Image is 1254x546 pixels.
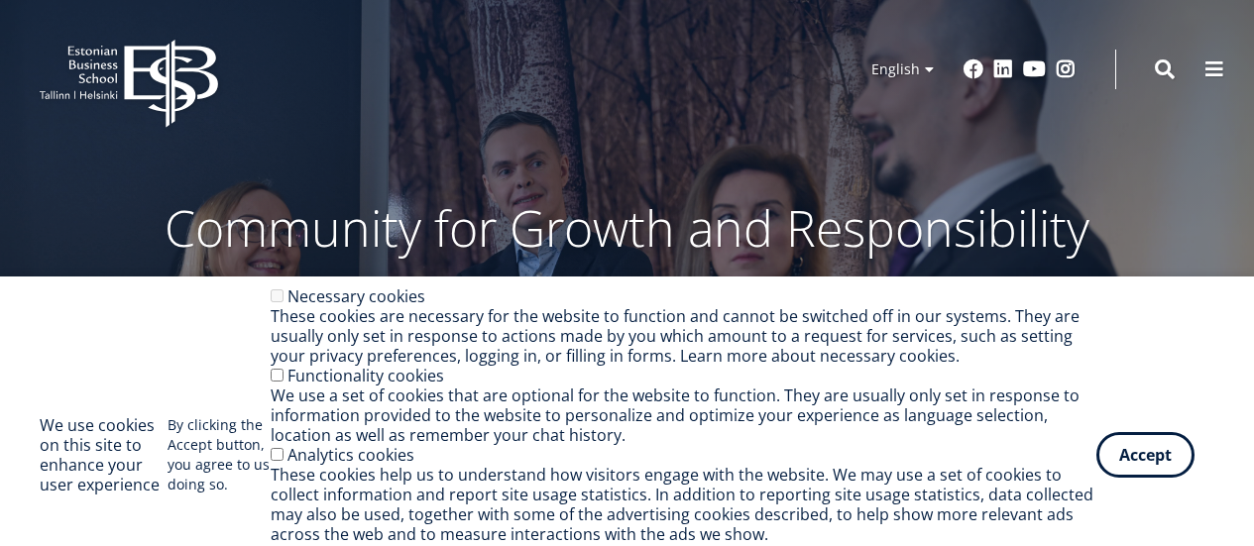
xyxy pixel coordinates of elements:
[1023,59,1046,79] a: Youtube
[287,365,444,386] label: Functionality cookies
[287,444,414,466] label: Analytics cookies
[168,415,271,494] p: By clicking the Accept button, you agree to us doing so.
[964,59,983,79] a: Facebook
[40,415,168,494] h2: We use cookies on this site to enhance your user experience
[271,465,1096,544] div: These cookies help us to understand how visitors engage with the website. We may use a set of coo...
[1096,432,1195,478] button: Accept
[271,306,1096,366] div: These cookies are necessary for the website to function and cannot be switched off in our systems...
[102,198,1153,258] p: Community for Growth and Responsibility
[287,285,425,307] label: Necessary cookies
[993,59,1013,79] a: Linkedin
[1056,59,1076,79] a: Instagram
[271,385,1096,445] div: We use a set of cookies that are optional for the website to function. They are usually only set ...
